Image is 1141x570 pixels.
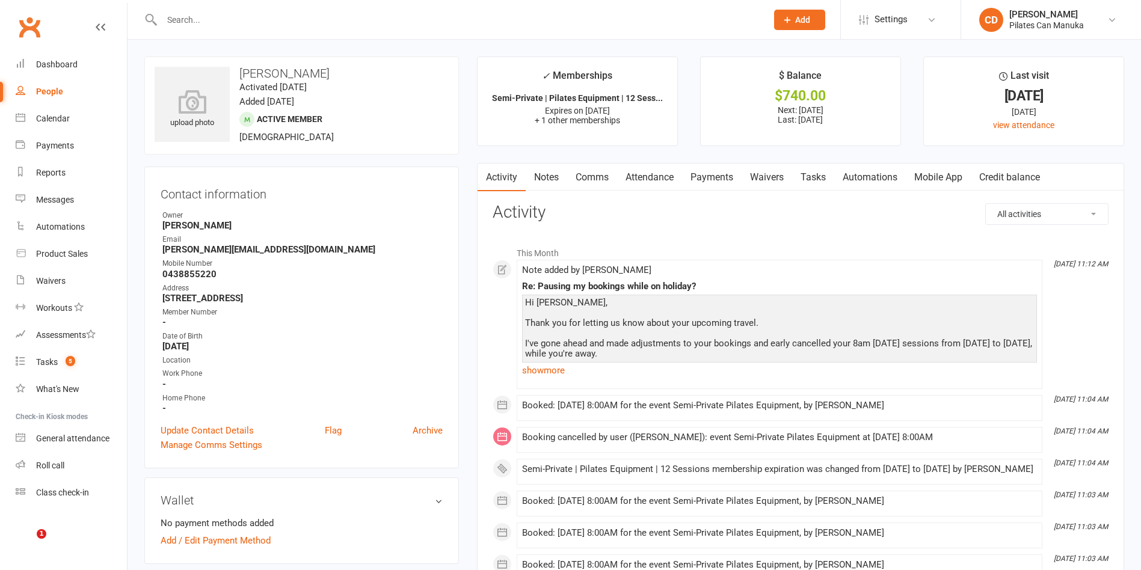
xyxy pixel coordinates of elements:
div: Member Number [162,307,443,318]
div: What's New [36,384,79,394]
a: What's New [16,376,127,403]
div: Home Phone [162,393,443,404]
strong: - [162,317,443,328]
div: Workouts [36,303,72,313]
a: Automations [834,164,906,191]
a: Reports [16,159,127,186]
a: Waivers [742,164,792,191]
a: Archive [413,423,443,438]
a: Payments [682,164,742,191]
span: Add [795,15,810,25]
strong: [DATE] [162,341,443,352]
div: Memberships [542,68,612,90]
a: view attendance [993,120,1054,130]
iframe: Intercom live chat [12,529,41,558]
a: Calendar [16,105,127,132]
div: Email [162,234,443,245]
a: Product Sales [16,241,127,268]
div: Booked: [DATE] 8:00AM for the event Semi-Private Pilates Equipment, by [PERSON_NAME] [522,560,1037,570]
strong: [PERSON_NAME] [162,220,443,231]
i: ✓ [542,70,550,82]
a: Tasks [792,164,834,191]
a: General attendance kiosk mode [16,425,127,452]
a: show more [522,362,1037,379]
div: Date of Birth [162,331,443,342]
a: Flag [325,423,342,438]
div: upload photo [155,90,230,129]
span: Active member [257,114,322,124]
div: Automations [36,222,85,231]
div: Calendar [36,114,70,123]
a: Payments [16,132,127,159]
div: Product Sales [36,249,88,259]
div: CD [979,8,1003,32]
a: Clubworx [14,12,45,42]
div: Note added by [PERSON_NAME] [522,265,1037,275]
div: Waivers [36,276,66,286]
div: Payments [36,141,74,150]
i: [DATE] 11:03 AM [1054,554,1108,563]
strong: [STREET_ADDRESS] [162,293,443,304]
div: Messages [36,195,74,204]
a: Class kiosk mode [16,479,127,506]
div: Reports [36,168,66,177]
a: Assessments [16,322,127,349]
div: General attendance [36,434,109,443]
button: Add [774,10,825,30]
li: This Month [493,241,1109,260]
div: $740.00 [712,90,890,102]
a: Messages [16,186,127,213]
a: Mobile App [906,164,971,191]
div: Booked: [DATE] 8:00AM for the event Semi-Private Pilates Equipment, by [PERSON_NAME] [522,528,1037,538]
div: Owner [162,210,443,221]
a: Update Contact Details [161,423,254,438]
h3: Activity [493,203,1109,222]
div: Booked: [DATE] 8:00AM for the event Semi-Private Pilates Equipment, by [PERSON_NAME] [522,496,1037,506]
a: Workouts [16,295,127,322]
span: Settings [875,6,908,33]
span: [DEMOGRAPHIC_DATA] [239,132,334,142]
div: Re: Pausing my bookings while on holiday? [522,281,1037,292]
time: Activated [DATE] [239,82,307,93]
a: Activity [478,164,526,191]
li: No payment methods added [161,516,443,530]
a: Attendance [617,164,682,191]
div: Class check-in [36,488,89,497]
span: 1 [37,529,46,539]
span: 5 [66,356,75,366]
div: Address [162,283,443,294]
div: Mobile Number [162,258,443,269]
a: Automations [16,213,127,241]
h3: Contact information [161,183,443,201]
a: Credit balance [971,164,1048,191]
div: Last visit [999,68,1049,90]
a: Add / Edit Payment Method [161,533,271,548]
div: Semi-Private | Pilates Equipment | 12 Sessions membership expiration was changed from [DATE] to [... [522,464,1037,474]
a: Notes [526,164,567,191]
input: Search... [158,11,758,28]
div: [DATE] [935,105,1113,118]
div: [PERSON_NAME] [1009,9,1084,20]
div: Location [162,355,443,366]
a: Roll call [16,452,127,479]
h3: [PERSON_NAME] [155,67,449,80]
strong: - [162,379,443,390]
div: People [36,87,63,96]
i: [DATE] 11:12 AM [1054,260,1108,268]
div: Work Phone [162,368,443,379]
strong: [PERSON_NAME][EMAIL_ADDRESS][DOMAIN_NAME] [162,244,443,255]
i: [DATE] 11:03 AM [1054,522,1108,531]
a: Dashboard [16,51,127,78]
div: Pilates Can Manuka [1009,20,1084,31]
a: Waivers [16,268,127,295]
span: + 1 other memberships [535,115,620,125]
div: Roll call [36,461,64,470]
strong: Semi-Private | Pilates Equipment | 12 Sess... [492,93,663,103]
strong: - [162,403,443,414]
i: [DATE] 11:04 AM [1054,459,1108,467]
div: $ Balance [779,68,822,90]
a: Tasks 5 [16,349,127,376]
i: [DATE] 11:04 AM [1054,395,1108,403]
a: Manage Comms Settings [161,438,262,452]
h3: Wallet [161,494,443,507]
